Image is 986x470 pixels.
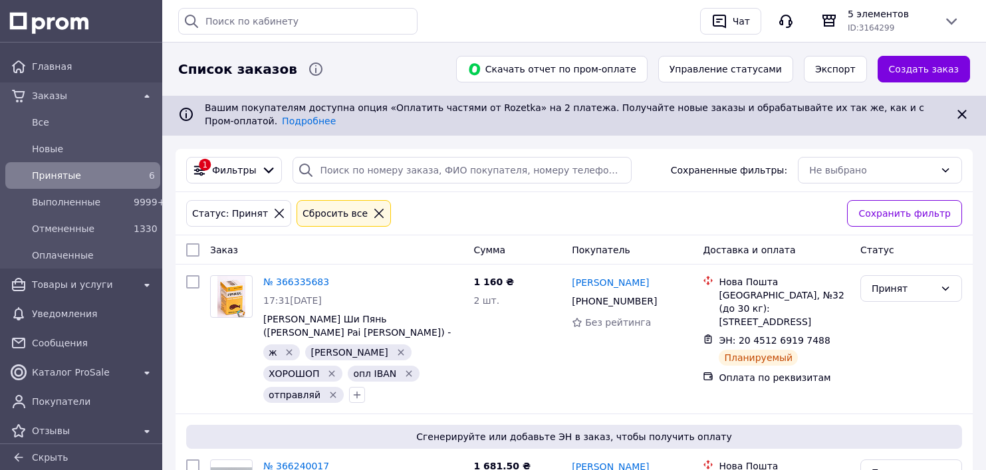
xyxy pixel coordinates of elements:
[149,170,155,181] span: 6
[269,347,277,358] span: ж
[284,347,295,358] svg: Удалить метку
[205,102,924,126] span: Вашим покупателям доступна опция «Оплатить частями от Rozetka» на 2 платежа. Получайте новые зака...
[700,8,761,35] button: Чат
[32,278,134,291] span: Товары и услуги
[178,60,297,79] span: Список заказов
[32,222,128,235] span: Отмененные
[719,275,850,289] div: Нова Пошта
[719,350,798,366] div: Планируемый
[210,275,253,318] a: Фото товару
[730,11,753,31] div: Чат
[32,452,68,463] span: Скрыть
[263,314,453,364] a: [PERSON_NAME] Ши Пянь ([PERSON_NAME] Pai [PERSON_NAME]) - растворяет камни в желчном, утоляет боль
[658,56,793,82] button: Управление статусами
[353,368,396,379] span: опл IBAN
[32,249,155,262] span: Оплаченные
[263,295,322,306] span: 17:31[DATE]
[32,60,155,73] span: Главная
[32,116,155,129] span: Все
[473,277,514,287] span: 1 160 ₴
[703,245,795,255] span: Доставка и оплата
[32,336,155,350] span: Сообщения
[310,347,388,358] span: [PERSON_NAME]
[456,56,648,82] button: Скачать отчет по пром-оплате
[293,157,632,183] input: Поиск по номеру заказа, ФИО покупателя, номеру телефона, Email, номеру накладной
[300,206,370,221] div: Сбросить все
[572,296,657,306] span: [PHONE_NUMBER]
[473,295,499,306] span: 2 шт.
[191,430,957,443] span: Сгенерируйте или добавьте ЭН в заказ, чтобы получить оплату
[804,56,867,82] button: Экспорт
[32,424,134,437] span: Отзывы
[269,390,320,400] span: отправляй
[719,289,850,328] div: [GEOGRAPHIC_DATA], №32 (до 30 кг): [STREET_ADDRESS]
[217,276,245,317] img: Фото товару
[872,281,935,296] div: Принят
[858,206,951,221] span: Сохранить фильтр
[189,206,271,221] div: Статус: Принят
[263,277,329,287] a: № 366335683
[878,56,970,82] a: Создать заказ
[671,164,787,177] span: Сохраненные фильтры:
[847,200,962,227] button: Сохранить фильтр
[178,8,418,35] input: Поиск по кабинету
[32,366,134,379] span: Каталог ProSale
[32,169,128,182] span: Принятые
[134,197,165,207] span: 9999+
[719,371,850,384] div: Оплата по реквизитам
[326,368,337,379] svg: Удалить метку
[719,335,830,346] span: ЭН: 20 4512 6919 7488
[473,245,505,255] span: Сумма
[860,245,894,255] span: Статус
[809,163,935,177] div: Не выбрано
[572,276,649,289] a: [PERSON_NAME]
[585,317,651,328] span: Без рейтинга
[32,195,128,209] span: Выполненные
[32,142,155,156] span: Новые
[212,164,256,177] span: Фильтры
[848,7,933,21] span: 5 элементов
[32,89,134,102] span: Заказы
[32,395,155,408] span: Покупатели
[32,307,155,320] span: Уведомления
[210,245,238,255] span: Заказ
[396,347,406,358] svg: Удалить метку
[269,368,320,379] span: ХОРОШОП
[282,116,336,126] a: Подробнее
[848,23,894,33] span: ID: 3164299
[404,368,414,379] svg: Удалить метку
[572,245,630,255] span: Покупатель
[328,390,338,400] svg: Удалить метку
[134,223,158,234] span: 1330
